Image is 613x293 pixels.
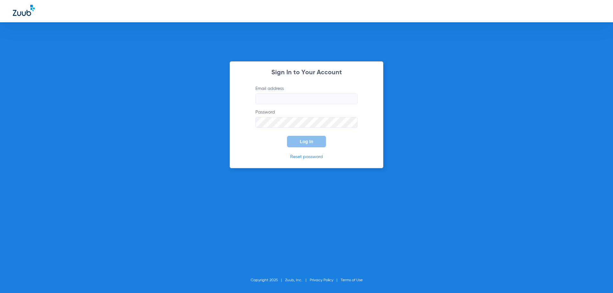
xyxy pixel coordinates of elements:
label: Email address [255,85,358,104]
img: Zuub Logo [13,5,35,16]
a: Privacy Policy [310,278,333,282]
label: Password [255,109,358,128]
iframe: Chat Widget [581,262,613,293]
button: Log In [287,136,326,147]
input: Email address [255,93,358,104]
h2: Sign In to Your Account [246,70,367,76]
a: Reset password [290,155,323,159]
span: Log In [300,139,313,144]
li: Copyright 2025 [251,277,285,283]
li: Zuub, Inc. [285,277,310,283]
input: Password [255,117,358,128]
a: Terms of Use [341,278,363,282]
